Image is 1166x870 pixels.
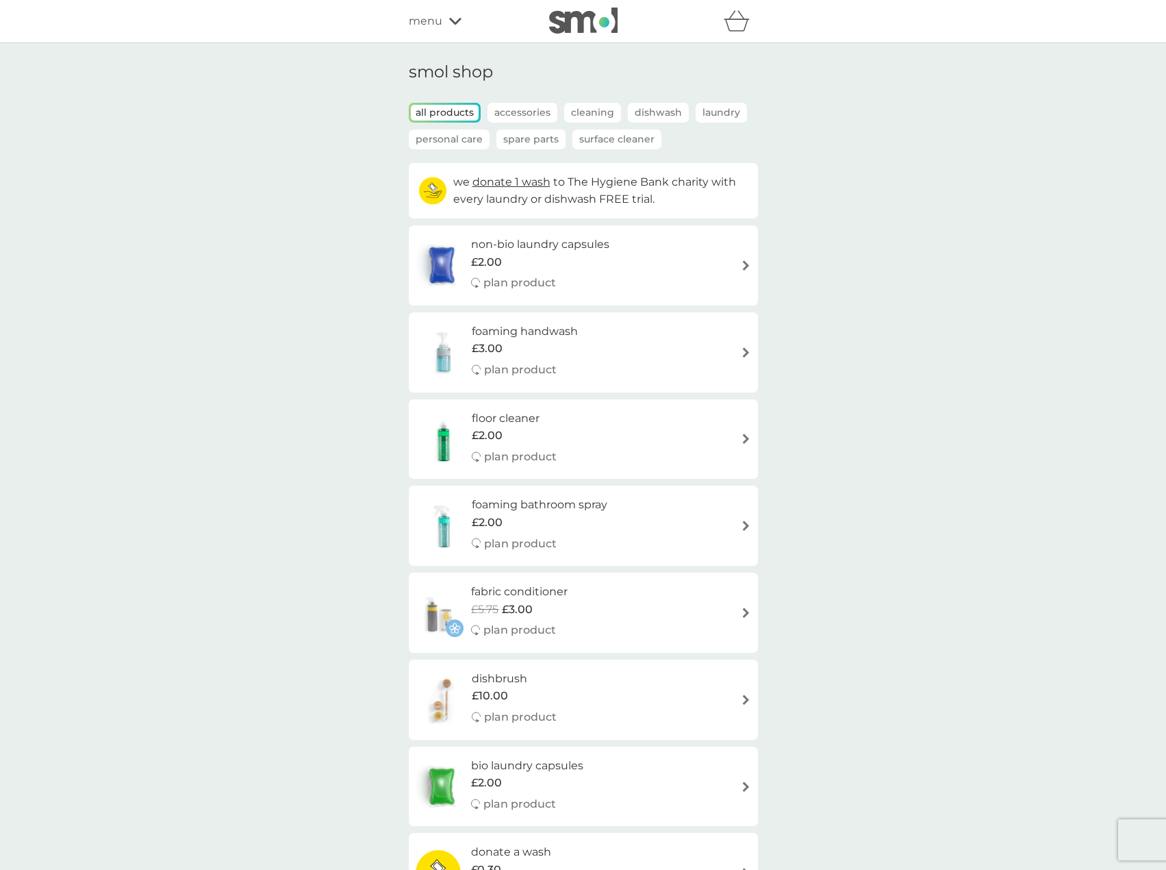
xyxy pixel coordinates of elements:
p: plan product [483,274,556,292]
h6: bio laundry capsules [471,757,583,775]
img: arrow right [741,695,751,705]
h6: foaming bathroom spray [472,496,607,514]
img: foaming bathroom spray [416,502,472,550]
p: plan product [484,448,557,466]
img: arrow right [741,347,751,358]
span: donate 1 wash [472,175,550,188]
h6: donate a wash [471,843,551,861]
button: Laundry [696,103,747,123]
button: Accessories [487,103,557,123]
img: fabric conditioner [416,589,464,637]
h6: floor cleaner [472,410,557,427]
span: £3.00 [472,340,503,358]
p: plan product [484,361,557,379]
img: non-bio laundry capsules [416,241,468,289]
span: £2.00 [471,253,502,271]
h1: smol shop [409,62,758,82]
button: all products [411,105,479,121]
button: Surface Cleaner [572,129,661,149]
img: dishbrush [416,675,472,723]
span: £2.00 [472,427,503,445]
span: menu [409,12,442,30]
span: £3.00 [502,601,533,619]
span: £2.00 [471,774,502,792]
p: plan product [483,621,556,639]
span: £10.00 [472,687,508,705]
button: Dishwash [628,103,689,123]
button: Spare Parts [496,129,566,149]
img: arrow right [741,782,751,792]
button: Cleaning [564,103,621,123]
h6: fabric conditioner [471,583,568,601]
h6: non-bio laundry capsules [471,236,609,253]
img: arrow right [741,260,751,271]
p: plan product [484,535,557,553]
img: smol [549,8,618,34]
p: plan product [483,795,556,813]
img: floor cleaner [416,415,472,463]
img: bio laundry capsules [416,762,468,810]
div: basket [724,8,758,35]
button: Personal Care [409,129,490,149]
span: £2.00 [472,514,503,532]
h6: foaming handwash [472,323,578,340]
img: foaming handwash [416,328,472,376]
img: arrow right [741,608,751,618]
h6: dishbrush [472,670,557,688]
p: plan product [484,708,557,726]
span: £5.75 [471,601,498,619]
img: arrow right [741,434,751,444]
p: we to The Hygiene Bank charity with every laundry or dishwash FREE trial. [453,173,748,208]
img: arrow right [741,521,751,531]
